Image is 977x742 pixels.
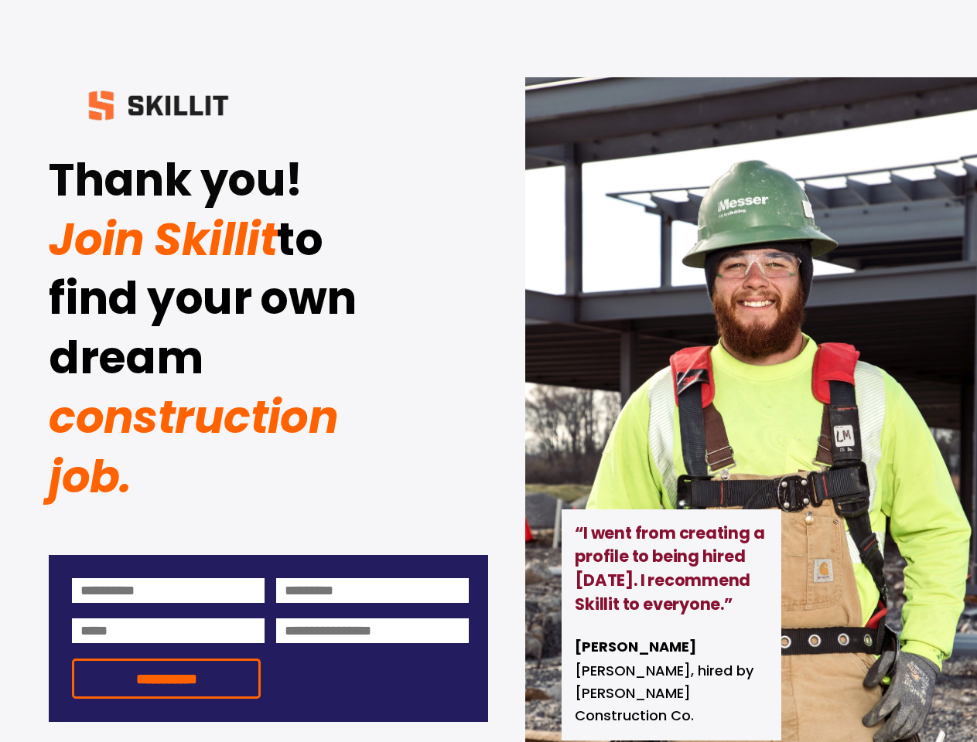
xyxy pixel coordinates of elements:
strong: “I went from creating a profile to being hired [DATE]. I recommend Skillit to everyone.” [575,521,767,620]
span: [PERSON_NAME], hired by [PERSON_NAME] Construction Co. [575,637,758,725]
strong: Thank you! [49,146,302,223]
em: construction job. [49,386,348,508]
strong: to find your own dream [49,206,365,401]
em: Join Skillit [49,149,312,271]
strong: [PERSON_NAME] [575,636,696,660]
